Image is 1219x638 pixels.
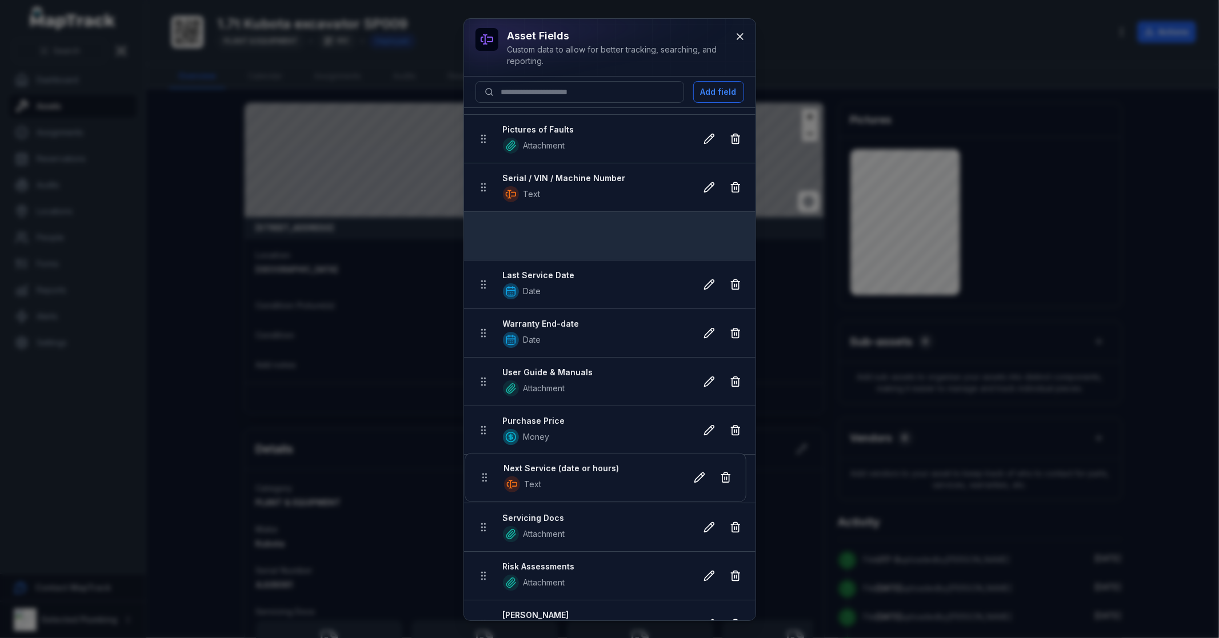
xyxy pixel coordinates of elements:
span: Attachment [523,528,565,540]
div: Custom data to allow for better tracking, searching, and reporting. [507,44,726,67]
strong: [PERSON_NAME] [503,609,687,621]
span: Date [523,334,541,346]
span: Attachment [523,480,565,491]
strong: User Guide & Manuals [503,367,687,378]
span: Attachment [523,383,565,394]
span: Money [523,431,550,443]
strong: Risk Assessments [503,561,687,572]
span: Attachment [523,577,565,588]
h3: asset fields [507,28,726,44]
strong: Pictures of Faults [503,124,687,135]
button: Add field [693,81,744,103]
span: Attachment [523,140,565,151]
strong: Warranty End-date [503,318,687,330]
span: Date [523,286,541,297]
strong: Purchasing Invoice [503,464,687,475]
span: Text [523,188,541,200]
strong: Purchase Price [503,415,687,427]
strong: Serial / VIN / Machine Number [503,172,687,184]
strong: Last Service Date [503,270,687,281]
strong: Servicing Docs [503,512,687,524]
